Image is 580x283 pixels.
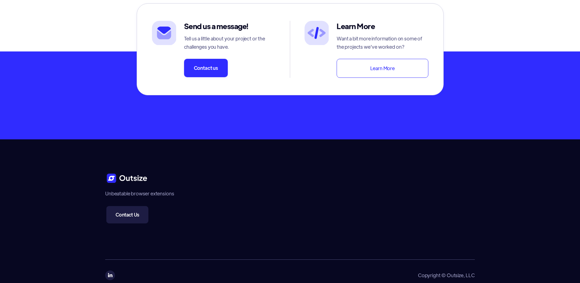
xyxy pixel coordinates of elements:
[305,21,329,45] img: Development Execution - Code Webflow Template
[105,190,174,198] p: Unbeatable browser extensions
[184,21,276,31] h3: Send us a message!
[418,271,475,280] div: Copyright © Outsize, LLC
[105,270,115,280] a: 
[106,206,149,224] a: Contact Us
[184,35,276,51] p: Tell us a little about your project or the challenges you have.
[337,35,428,51] p: Want a bit more information on some of the projects we've worked on?
[152,21,176,45] img: Email Icon - Code Webflow Template
[337,59,428,78] a: Learn More
[108,271,113,280] div: 
[184,59,228,77] a: Contact us
[337,21,428,31] h3: Learn More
